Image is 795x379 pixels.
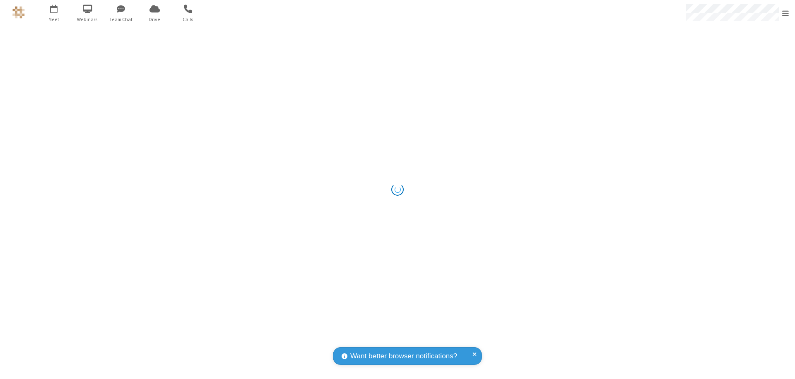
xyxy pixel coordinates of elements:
[106,16,137,23] span: Team Chat
[12,6,25,19] img: QA Selenium DO NOT DELETE OR CHANGE
[39,16,70,23] span: Meet
[350,351,457,362] span: Want better browser notifications?
[173,16,204,23] span: Calls
[72,16,103,23] span: Webinars
[139,16,170,23] span: Drive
